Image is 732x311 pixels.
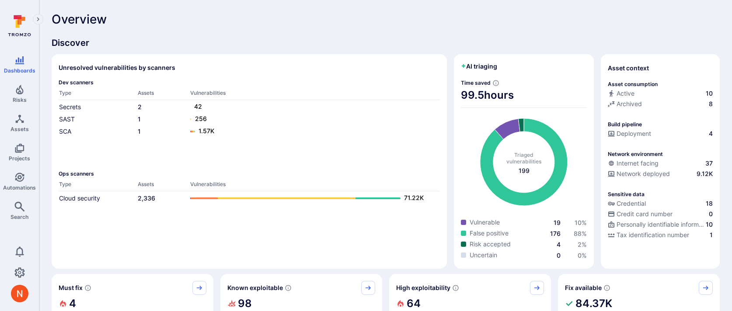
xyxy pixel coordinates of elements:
[519,166,530,175] span: total
[608,220,704,229] div: Personally identifiable information (PII)
[404,194,424,201] text: 71.22K
[578,252,587,259] span: 0 %
[59,79,440,86] span: Dev scanners
[617,100,642,108] span: Archived
[190,89,440,100] th: Vulnerabilities
[470,240,511,249] span: Risk accepted
[137,89,190,100] th: Assets
[285,284,292,291] svg: Confirmed exploitable by KEV
[608,210,673,218] div: Credit card number
[554,219,561,226] a: 19
[608,231,713,239] a: Tax identification number1
[13,97,27,103] span: Risks
[608,169,713,180] div: Evidence that the asset is packaged and deployed somewhere
[138,115,141,123] a: 1
[59,128,71,135] a: SCA
[506,152,541,165] span: Triaged vulnerabilities
[195,115,207,122] text: 256
[138,194,155,202] a: 2,336
[3,184,36,191] span: Automations
[461,79,491,86] span: Time saved
[617,169,670,178] span: Network deployed
[617,129,651,138] span: Deployment
[84,284,91,291] svg: Risk score >=40 , missed SLA
[557,252,561,259] span: 0
[59,170,440,177] span: Ops scanners
[33,14,43,24] button: Expand navigation menu
[190,102,431,112] a: 42
[59,103,81,111] a: Secrets
[608,169,713,178] a: Network deployed9.12K
[452,284,459,291] svg: EPSS score ≥ 0.7
[190,114,431,124] a: 256
[608,64,649,73] span: Asset context
[575,219,587,226] span: 10 %
[574,230,587,237] a: 88%
[705,159,713,168] span: 37
[608,129,713,138] a: Deployment4
[35,16,41,23] i: Expand navigation menu
[461,62,497,71] h2: AI triaging
[59,115,75,123] a: SAST
[608,89,634,98] div: Active
[617,199,646,208] span: Credential
[492,79,499,86] svg: Estimated based on an average time of 30 mins needed to triage each vulnerability
[617,210,673,218] span: Credit card number
[608,231,713,241] div: Evidence indicative of processing tax identification numbers
[608,100,642,108] div: Archived
[52,37,720,49] span: Discover
[138,103,142,111] a: 2
[608,199,713,210] div: Evidence indicative of handling user or service credentials
[697,169,713,178] span: 9.12K
[608,81,658,87] p: Asset consumption
[565,283,602,292] span: Fix available
[617,159,659,168] span: Internet facing
[608,159,713,168] a: Internet facing37
[706,220,713,229] span: 10
[11,285,28,302] img: ACg8ocIprwjrgDQnDsNSk9Ghn5p5-B8DpAKWoJ5Gi9syOE4K59tr4Q=s96-c
[190,126,431,137] a: 1.57K
[4,67,35,74] span: Dashboards
[10,126,29,132] span: Assets
[608,100,713,110] div: Code repository is archived
[608,121,642,128] p: Build pipeline
[470,218,500,227] span: Vulnerable
[574,230,587,237] span: 88 %
[575,219,587,226] a: 10%
[10,214,28,220] span: Search
[608,169,670,178] div: Network deployed
[710,231,713,239] span: 1
[59,180,137,191] th: Type
[608,199,646,208] div: Credential
[59,89,137,100] th: Type
[608,210,713,218] a: Credit card number0
[190,180,440,191] th: Vulnerabilities
[396,283,450,292] span: High exploitability
[608,100,713,108] a: Archived8
[137,180,190,191] th: Assets
[608,159,713,169] div: Evidence that an asset is internet facing
[709,100,713,108] span: 8
[557,241,561,248] a: 4
[227,283,283,292] span: Known exploitable
[709,129,713,138] span: 4
[9,155,30,162] span: Projects
[608,210,713,220] div: Evidence indicative of processing credit card numbers
[617,220,704,229] span: Personally identifiable information (PII)
[608,129,651,138] div: Deployment
[617,89,634,98] span: Active
[603,284,610,291] svg: Vulnerabilities with fix available
[608,220,713,229] a: Personally identifiable information (PII)10
[709,210,713,218] span: 0
[190,193,431,204] a: 71.22K
[194,103,202,110] text: 42
[59,63,175,72] h2: Unresolved vulnerabilities by scanners
[608,151,663,157] p: Network environment
[59,283,83,292] span: Must fix
[608,89,713,100] div: Commits seen in the last 180 days
[550,230,561,237] a: 176
[706,89,713,98] span: 10
[578,241,587,248] a: 2%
